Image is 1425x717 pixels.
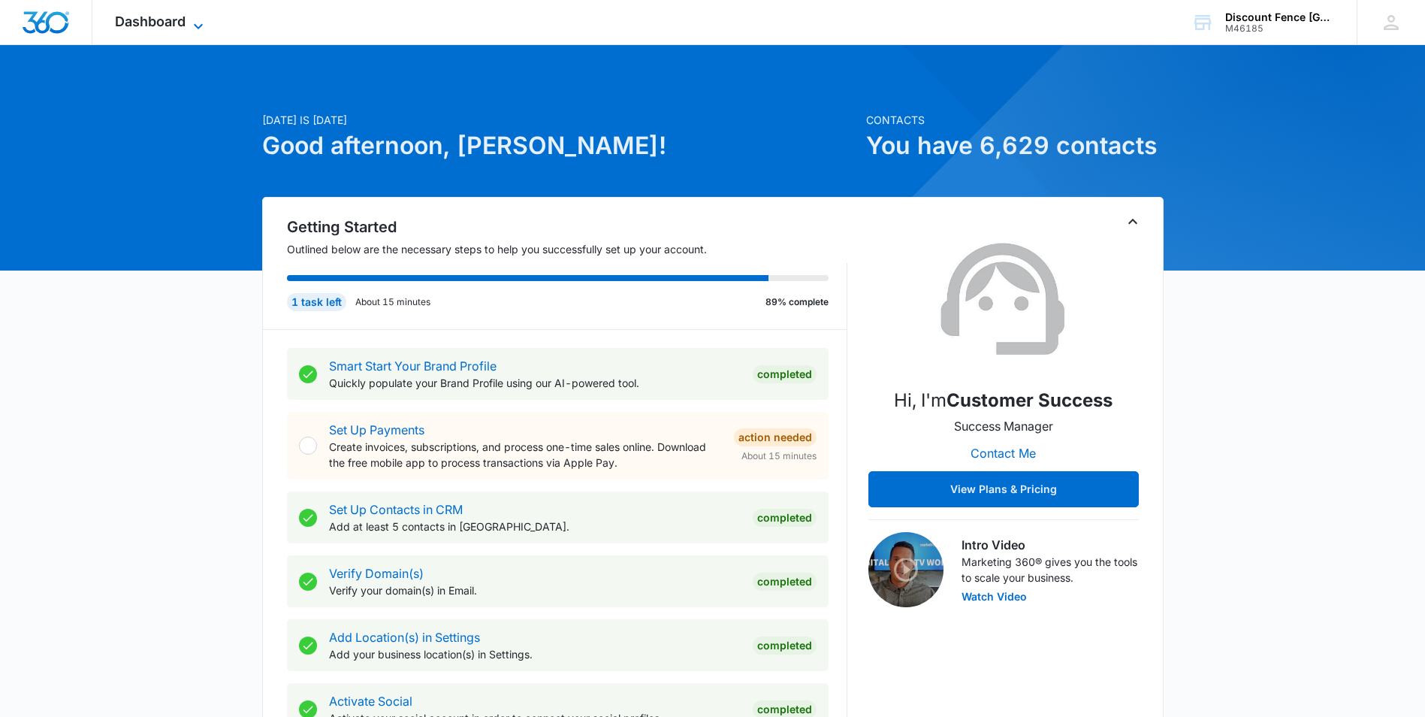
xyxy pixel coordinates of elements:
p: Outlined below are the necessary steps to help you successfully set up your account. [287,241,847,257]
p: 89% complete [765,295,829,309]
div: Completed [753,573,817,591]
p: Marketing 360® gives you the tools to scale your business. [962,554,1139,585]
p: Quickly populate your Brand Profile using our AI-powered tool. [329,375,741,391]
a: Set Up Payments [329,422,424,437]
p: Add your business location(s) in Settings. [329,646,741,662]
div: Completed [753,509,817,527]
h3: Intro Video [962,536,1139,554]
div: Completed [753,637,817,655]
a: Set Up Contacts in CRM [329,502,463,517]
p: Contacts [866,112,1164,128]
div: Action Needed [734,428,817,446]
p: Hi, I'm [894,387,1113,414]
div: account id [1225,23,1335,34]
a: Smart Start Your Brand Profile [329,358,497,374]
h1: Good afternoon, [PERSON_NAME]! [262,128,857,164]
h1: You have 6,629 contacts [866,128,1164,164]
p: Add at least 5 contacts in [GEOGRAPHIC_DATA]. [329,519,741,534]
button: Watch Video [962,591,1027,602]
p: [DATE] is [DATE] [262,112,857,128]
strong: Customer Success [946,389,1113,411]
span: About 15 minutes [741,449,817,463]
p: Create invoices, subscriptions, and process one-time sales online. Download the free mobile app t... [329,439,722,470]
div: Completed [753,365,817,383]
p: Verify your domain(s) in Email. [329,582,741,598]
img: Customer Success [928,225,1079,375]
div: 1 task left [287,293,346,311]
button: Toggle Collapse [1124,213,1142,231]
h2: Getting Started [287,216,847,238]
span: Dashboard [115,14,186,29]
p: Success Manager [954,417,1053,435]
a: Activate Social [329,694,412,709]
button: View Plans & Pricing [868,471,1139,507]
a: Add Location(s) in Settings [329,630,480,645]
a: Verify Domain(s) [329,566,424,581]
div: account name [1225,11,1335,23]
button: Contact Me [956,435,1051,471]
p: About 15 minutes [355,295,430,309]
img: Intro Video [868,532,943,607]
